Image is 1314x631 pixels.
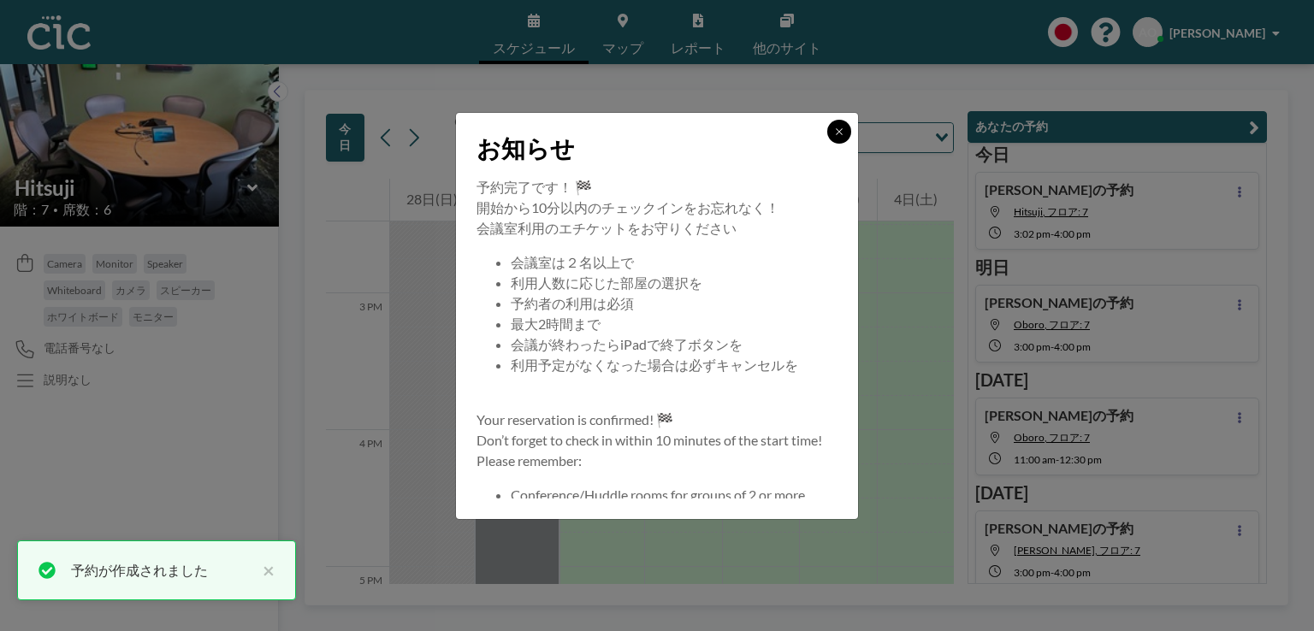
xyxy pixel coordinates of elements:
span: 開始から10分以内のチェックインをお忘れなく！ [476,199,779,215]
span: 最大2時間まで [511,315,601,332]
span: Please remember: [476,452,582,469]
span: 予約者の利用は必須 [511,295,634,311]
div: 予約が作成されました [71,560,254,581]
span: 会議が終わったらiPadで終了ボタンを [511,336,743,352]
span: 利用人数に応じた部屋の選択を [511,274,702,291]
span: 会議室利用のエチケットをお守りください [476,220,737,236]
span: お知らせ [476,133,575,163]
span: Don’t forget to check in within 10 minutes of the start time! [476,432,822,448]
span: 利用予定がなくなった場合は必ずキャンセルを [511,357,798,373]
span: 会議室は２名以上で [511,254,634,270]
span: Your reservation is confirmed! 🏁 [476,411,673,428]
span: Conference/Huddle rooms for groups of 2 or more [511,487,805,503]
button: close [254,560,275,581]
span: 予約完了です！ 🏁 [476,179,592,195]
